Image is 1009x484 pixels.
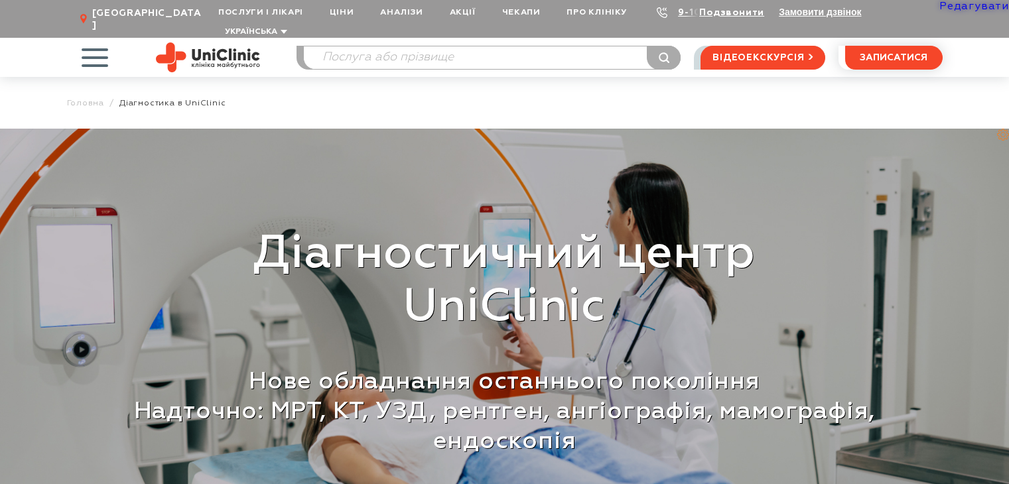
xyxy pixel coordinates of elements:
[156,42,260,72] img: Uniclinic
[225,28,277,36] span: Українська
[701,46,825,70] a: відеоекскурсія
[699,8,764,17] a: Подзвонити
[304,46,681,69] input: Послуга або прізвище
[77,228,933,334] p: Діагностичний центр UniClinic
[119,98,226,108] span: Діагностика в UniClinic
[860,53,927,62] span: записатися
[67,98,105,108] a: Головна
[222,27,287,37] button: Українська
[712,46,804,69] span: відеоекскурсія
[678,8,707,17] a: 9-103
[77,367,933,457] p: Нове обладнання останнього покоління Надточно: МРТ, КТ, УЗД, рентген, ангіографія, мамографія, ен...
[779,7,861,17] button: Замовити дзвінок
[92,7,205,31] span: [GEOGRAPHIC_DATA]
[845,46,943,70] button: записатися
[939,1,1009,12] a: Редагувати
